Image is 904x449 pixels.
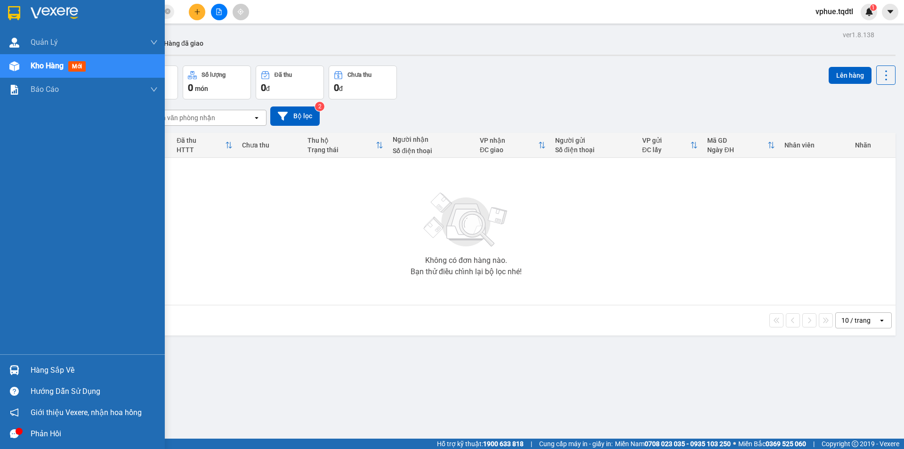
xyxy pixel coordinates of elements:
[766,440,806,448] strong: 0369 525 060
[555,146,633,154] div: Số điện thoại
[425,257,507,264] div: Không có đơn hàng nào.
[475,133,550,158] th: Toggle SortBy
[707,146,767,154] div: Ngày ĐH
[480,146,538,154] div: ĐC giao
[156,32,211,55] button: Hàng đã giao
[10,387,19,396] span: question-circle
[707,137,767,144] div: Mã GD
[555,137,633,144] div: Người gửi
[9,85,19,95] img: solution-icon
[31,61,64,70] span: Kho hàng
[177,137,225,144] div: Đã thu
[483,440,524,448] strong: 1900 633 818
[411,268,522,276] div: Bạn thử điều chỉnh lại bộ lọc nhé!
[855,141,891,149] div: Nhãn
[242,141,298,149] div: Chưa thu
[165,8,170,16] span: close-circle
[334,82,339,93] span: 0
[68,61,86,72] span: mới
[31,384,158,399] div: Hướng dẫn sử dụng
[642,146,691,154] div: ĐC lấy
[31,83,59,95] span: Báo cáo
[261,82,266,93] span: 0
[702,133,780,158] th: Toggle SortBy
[878,317,886,324] svg: open
[733,442,736,446] span: ⚪️
[237,8,244,15] span: aim
[10,408,19,417] span: notification
[480,137,538,144] div: VP nhận
[189,4,205,20] button: plus
[882,4,898,20] button: caret-down
[307,137,376,144] div: Thu hộ
[829,67,872,84] button: Lên hàng
[31,363,158,377] div: Hàng sắp về
[165,8,170,14] span: close-circle
[9,61,19,71] img: warehouse-icon
[188,82,193,93] span: 0
[150,113,215,122] div: Chọn văn phòng nhận
[211,4,227,20] button: file-add
[274,72,292,78] div: Đã thu
[270,106,320,126] button: Bộ lọc
[194,8,201,15] span: plus
[347,72,371,78] div: Chưa thu
[865,8,873,16] img: icon-new-feature
[177,146,225,154] div: HTTT
[339,85,343,92] span: đ
[266,85,270,92] span: đ
[150,86,158,93] span: down
[31,407,142,418] span: Giới thiệu Vexere, nhận hoa hồng
[10,429,19,438] span: message
[150,39,158,46] span: down
[9,365,19,375] img: warehouse-icon
[8,6,20,20] img: logo-vxr
[852,441,858,447] span: copyright
[638,133,703,158] th: Toggle SortBy
[9,38,19,48] img: warehouse-icon
[172,133,237,158] th: Toggle SortBy
[233,4,249,20] button: aim
[256,65,324,99] button: Đã thu0đ
[531,439,532,449] span: |
[195,85,208,92] span: món
[872,4,875,11] span: 1
[843,30,874,40] div: ver 1.8.138
[615,439,731,449] span: Miền Nam
[642,137,691,144] div: VP gửi
[31,427,158,441] div: Phản hồi
[183,65,251,99] button: Số lượng0món
[315,102,324,111] sup: 2
[393,147,470,155] div: Số điện thoại
[253,114,260,122] svg: open
[808,6,861,17] span: vphue.tqdtl
[437,439,524,449] span: Hỗ trợ kỹ thuật:
[784,141,845,149] div: Nhân viên
[738,439,806,449] span: Miền Bắc
[307,146,376,154] div: Trạng thái
[645,440,731,448] strong: 0708 023 035 - 0935 103 250
[329,65,397,99] button: Chưa thu0đ
[886,8,895,16] span: caret-down
[419,187,513,253] img: svg+xml;base64,PHN2ZyBjbGFzcz0ibGlzdC1wbHVnX19zdmciIHhtbG5zPSJodHRwOi8vd3d3LnczLm9yZy8yMDAwL3N2Zy...
[393,136,470,143] div: Người nhận
[216,8,222,15] span: file-add
[813,439,815,449] span: |
[202,72,226,78] div: Số lượng
[870,4,877,11] sup: 1
[303,133,388,158] th: Toggle SortBy
[539,439,613,449] span: Cung cấp máy in - giấy in:
[841,316,871,325] div: 10 / trang
[31,36,58,48] span: Quản Lý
